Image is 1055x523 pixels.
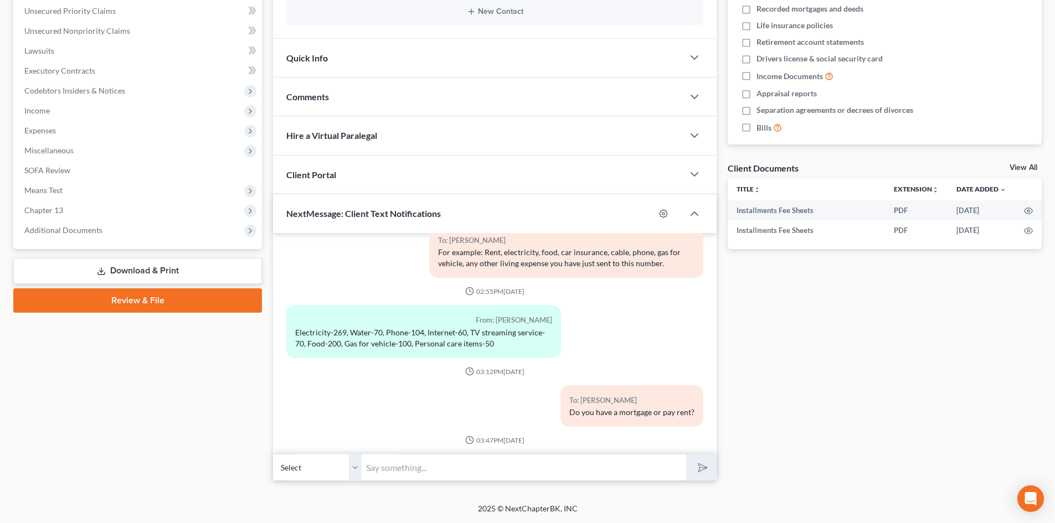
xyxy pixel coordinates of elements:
i: expand_more [1000,187,1006,193]
span: Appraisal reports [756,88,817,99]
span: Unsecured Nonpriority Claims [24,26,130,35]
td: [DATE] [948,220,1015,240]
div: Open Intercom Messenger [1017,485,1044,512]
span: Drivers license & social security card [756,53,883,64]
a: Unsecured Priority Claims [16,1,262,21]
a: Date Added expand_more [956,185,1006,193]
span: Unsecured Priority Claims [24,6,116,15]
a: View All [1010,164,1037,172]
div: 02:55PM[DATE] [286,287,703,296]
span: Miscellaneous [24,146,74,155]
div: To: [PERSON_NAME] [569,394,694,407]
span: Lawsuits [24,46,54,55]
div: From: [PERSON_NAME] [295,314,552,327]
span: NextMessage: Client Text Notifications [286,208,441,219]
span: Income [24,106,50,115]
span: Chapter 13 [24,205,63,215]
span: Expenses [24,126,56,135]
a: Executory Contracts [16,61,262,81]
button: New Contact [295,7,694,16]
a: Review & File [13,288,262,313]
span: Income Documents [756,71,823,82]
a: Lawsuits [16,41,262,61]
span: Codebtors Insiders & Notices [24,86,125,95]
td: PDF [885,220,948,240]
a: SOFA Review [16,160,262,180]
span: Executory Contracts [24,66,95,75]
div: 2025 © NextChapterBK, INC [212,503,843,523]
div: 03:12PM[DATE] [286,367,703,376]
span: SOFA Review [24,165,70,175]
span: Comments [286,91,329,102]
div: 03:47PM[DATE] [286,436,703,445]
a: Download & Print [13,258,262,284]
td: PDF [885,200,948,220]
span: Life insurance policies [756,20,833,31]
a: Titleunfold_more [737,185,760,193]
div: To: [PERSON_NAME] [438,234,694,247]
div: Client Documents [728,162,799,174]
div: For example: Rent, electricity, food, car insurance, cable, phone, gas for vehicle, any other liv... [438,247,694,269]
span: Client Portal [286,169,336,180]
input: Say something... [362,454,686,481]
i: unfold_more [932,187,939,193]
span: Hire a Virtual Paralegal [286,130,377,141]
div: Do you have a mortgage or pay rent? [569,407,694,418]
td: Installments Fee Sheets [728,200,885,220]
span: Means Test [24,185,63,195]
i: unfold_more [754,187,760,193]
a: Extensionunfold_more [894,185,939,193]
span: Quick Info [286,53,328,63]
span: Bills [756,122,771,133]
span: Additional Documents [24,225,102,235]
span: Separation agreements or decrees of divorces [756,105,913,116]
td: Installments Fee Sheets [728,220,885,240]
span: Recorded mortgages and deeds [756,3,863,14]
div: Electricity-269, Water-70, Phone-104, Internet-60, TV streaming service-70, Food-200, Gas for veh... [295,327,552,349]
span: Retirement account statements [756,37,864,48]
td: [DATE] [948,200,1015,220]
a: Unsecured Nonpriority Claims [16,21,262,41]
